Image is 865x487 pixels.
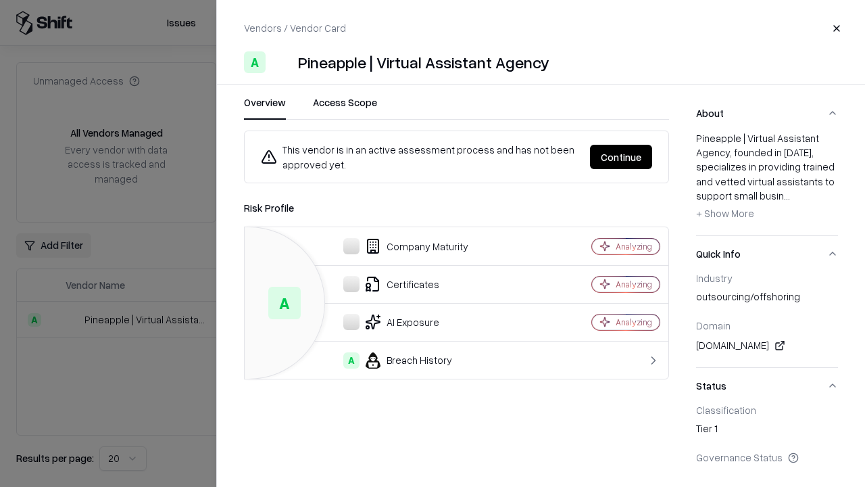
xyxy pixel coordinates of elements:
span: ... [784,189,790,202]
div: AI Exposure [255,314,545,330]
div: Pineapple | Virtual Assistant Agency [298,51,549,73]
span: + Show More [696,207,754,219]
button: + Show More [696,203,754,225]
div: Quick Info [696,272,838,367]
div: Pineapple | Virtual Assistant Agency, founded in [DATE], specializes in providing trained and vet... [696,131,838,225]
div: Breach History [255,352,545,369]
div: Governance Status [696,451,838,463]
div: Classification [696,404,838,416]
div: Industry [696,272,838,284]
div: About [696,131,838,235]
div: Analyzing [616,317,652,328]
div: This vendor is in an active assessment process and has not been approved yet. [261,142,579,172]
button: Continue [590,145,652,169]
div: Domain [696,319,838,331]
div: A [343,352,360,369]
button: About [696,95,838,131]
div: outsourcing/offshoring [696,289,838,308]
div: Certificates [255,276,545,292]
div: A [244,51,266,73]
div: Analyzing [616,279,652,290]
button: Access Scope [313,95,377,120]
p: Vendors / Vendor Card [244,21,346,35]
button: Overview [244,95,286,120]
button: Status [696,368,838,404]
img: Pineapple | Virtual Assistant Agency [271,51,293,73]
div: Company Maturity [255,238,545,254]
button: Quick Info [696,236,838,272]
div: Tier 1 [696,421,838,440]
div: Risk Profile [244,200,669,216]
div: [DOMAIN_NAME] [696,338,838,354]
div: A [268,287,301,319]
div: Analyzing [616,241,652,252]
